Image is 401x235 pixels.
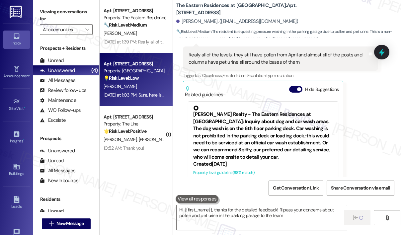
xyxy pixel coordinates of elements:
div: 10:52 AM: Thank you! [104,145,144,151]
div: Created [DATE] [193,161,333,168]
div: All Messages [40,77,75,84]
a: Site Visit • [3,96,30,114]
div: Unread [40,208,64,215]
div: Property: The Eastern Residences at [GEOGRAPHIC_DATA] [104,14,165,21]
div: WO Follow-ups [40,107,81,114]
span: [PERSON_NAME] [104,30,137,36]
div: Property: [GEOGRAPHIC_DATA] [104,67,165,74]
span: • [30,73,31,77]
span: Emailed client , [222,73,247,78]
span: Get Conversation Link [273,185,319,192]
div: Unanswered [40,147,75,154]
button: Get Conversation Link [269,181,323,196]
i:  [49,221,54,226]
div: Apt. [STREET_ADDRESS] [104,114,165,120]
strong: 💡 Risk Level: Low [104,75,139,81]
div: [DATE] at 1:03 PM: Sure, here is the request # 179019. I submitted it on 8/15. Thank you! [104,92,268,98]
strong: 🌟 Risk Level: Positive [104,128,146,134]
div: Related guidelines [185,86,223,98]
span: New Message [56,220,84,227]
div: [PERSON_NAME]. ([EMAIL_ADDRESS][DOMAIN_NAME]) [176,18,298,25]
a: Inbox [3,31,30,48]
a: Insights • [3,128,30,146]
div: Apt. [STREET_ADDRESS] [104,7,165,14]
div: New Inbounds [40,177,78,184]
span: Share Conversation via email [331,185,390,192]
div: Prospects [33,135,99,142]
div: Maintenance [40,97,76,104]
button: Share Conversation via email [327,181,394,196]
div: All Messages [40,167,75,174]
div: Unanswered [40,67,75,74]
div: Really all of the levels, they still have pollen from April and almost all of the posts and colum... [189,51,367,66]
i:  [385,215,390,220]
label: Hide Suggestions [305,86,339,93]
textarea: Hi {{first_name}}, thanks for the detailed feedback! I'll pass your concerns [177,205,347,230]
button: New Message [42,218,91,229]
i:  [85,27,89,32]
div: Prospects + Residents [33,45,99,52]
b: The Eastern Residences at [GEOGRAPHIC_DATA]: Apt. [STREET_ADDRESS] [176,2,309,16]
span: [PERSON_NAME] [104,136,139,142]
i:  [353,215,358,220]
div: Unread [40,157,64,164]
div: (4) [90,65,99,76]
strong: 🔧 Risk Level: Medium [176,29,211,34]
span: : The resident is requesting pressure washing in the parking garage due to pollen and pet urine. ... [176,28,401,42]
strong: 🔧 Risk Level: Medium [104,22,147,28]
span: • [24,105,25,110]
img: ResiDesk Logo [10,6,23,18]
div: Review follow-ups [40,87,86,94]
div: Escalate [40,117,66,124]
div: Residents [33,196,99,203]
div: Property level guideline ( 68 % match) [193,169,333,176]
div: Tagged as: [183,71,378,80]
a: Leads [3,194,30,212]
span: Escalation type escalation [247,73,293,78]
a: Buildings [3,161,30,179]
div: Property: The Line [104,120,165,127]
span: • [23,138,24,142]
div: Apt. [STREET_ADDRESS] [104,60,165,67]
span: [PERSON_NAME] [104,83,137,89]
label: Viewing conversations for [40,7,93,24]
input: All communities [43,24,82,35]
div: [PERSON_NAME] Realty - The Eastern Residences at [GEOGRAPHIC_DATA]: Inquiry about dog and car was... [193,106,333,161]
span: Cleanliness , [202,73,222,78]
div: Unread [40,57,64,64]
span: [PERSON_NAME] [139,136,172,142]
